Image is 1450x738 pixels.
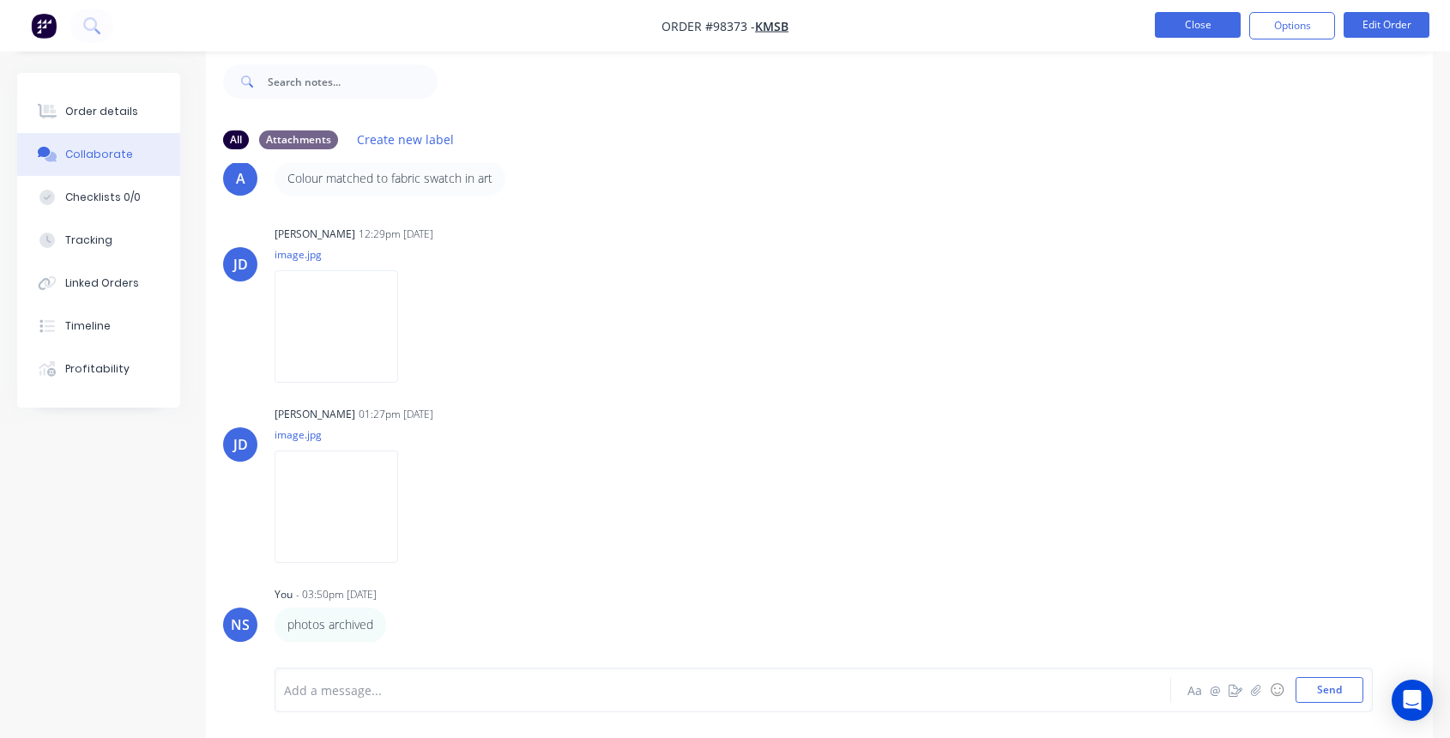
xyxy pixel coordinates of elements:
div: Profitability [65,361,130,377]
div: JD [233,254,248,275]
input: Search notes... [268,64,438,99]
div: [PERSON_NAME] [275,407,355,422]
button: Aa [1184,680,1205,700]
span: Order #98373 - [662,18,755,34]
div: Linked Orders [65,275,139,291]
div: Tracking [65,233,112,248]
p: image.jpg [275,427,415,442]
div: NS [231,614,250,635]
p: image.jpg [275,247,415,262]
button: Checklists 0/0 [17,176,180,219]
div: You [275,587,293,602]
button: Create new label [348,128,463,151]
div: All [223,130,249,149]
div: 01:27pm [DATE] [359,407,433,422]
button: Tracking [17,219,180,262]
div: Collaborate [65,147,133,162]
button: Send [1296,677,1363,703]
div: [PERSON_NAME] [275,227,355,242]
div: Checklists 0/0 [65,190,141,205]
div: Timeline [65,318,111,334]
div: - 03:50pm [DATE] [296,587,377,602]
button: Edit Order [1344,12,1429,38]
img: Factory [31,13,57,39]
div: Open Intercom Messenger [1392,680,1433,721]
button: ☺ [1266,680,1287,700]
div: 12:29pm [DATE] [359,227,433,242]
button: Linked Orders [17,262,180,305]
p: photos archived [287,616,373,633]
button: Close [1155,12,1241,38]
div: JD [233,434,248,455]
button: Order details [17,90,180,133]
p: Colour matched to fabric swatch in art [287,170,492,187]
button: Collaborate [17,133,180,176]
button: Timeline [17,305,180,348]
div: A [236,168,245,189]
a: KMSB [755,18,788,34]
button: @ [1205,680,1225,700]
button: Options [1249,12,1335,39]
div: Order details [65,104,138,119]
button: Profitability [17,348,180,390]
div: Attachments [259,130,338,149]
